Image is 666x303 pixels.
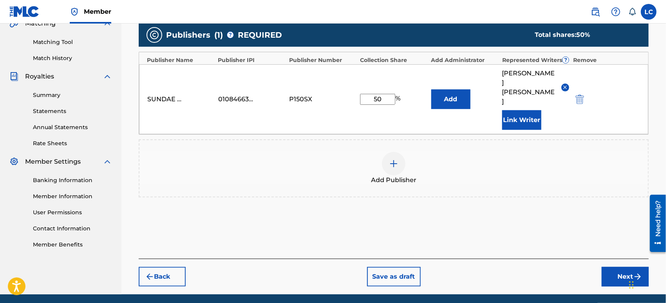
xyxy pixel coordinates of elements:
a: Contact Information [33,225,112,233]
iframe: Resource Center [644,192,666,255]
div: Publisher IPI [218,56,285,64]
a: Rate Sheets [33,139,112,148]
button: Back [139,267,186,287]
a: Public Search [588,4,603,20]
span: Royalties [25,72,54,81]
img: 12a2ab48e56ec057fbd8.svg [576,95,584,104]
button: Save as draft [367,267,421,287]
img: 7ee5dd4eb1f8a8e3ef2f.svg [145,272,154,281]
img: help [611,7,621,16]
a: User Permissions [33,208,112,217]
button: Next [602,267,649,287]
span: % [395,94,402,105]
div: Represented Writers [502,56,569,64]
span: Member [84,7,111,16]
div: Remove [574,56,641,64]
span: Member Settings [25,157,81,166]
iframe: Chat Widget [627,265,666,303]
img: Royalties [9,72,19,81]
img: remove-from-list-button [562,84,568,90]
div: Publisher Number [289,56,356,64]
a: Member Benefits [33,241,112,249]
div: Add Administrator [431,56,498,64]
div: Notifications [628,8,636,16]
div: Collection Share [360,56,427,64]
span: ? [563,57,569,63]
span: REQUIRED [238,29,282,41]
span: [PERSON_NAME] [PERSON_NAME] [502,69,556,106]
div: Help [608,4,624,20]
a: Summary [33,91,112,99]
div: Drag [629,273,634,297]
img: Top Rightsholder [70,7,79,16]
a: Member Information [33,192,112,201]
span: 50 % [577,31,590,38]
img: add [389,159,398,168]
img: Member Settings [9,157,19,166]
a: Statements [33,107,112,115]
a: Matching Tool [33,38,112,46]
img: expand [103,157,112,166]
div: User Menu [641,4,657,20]
button: Add [431,89,471,109]
a: Banking Information [33,176,112,184]
div: Total shares: [535,30,633,40]
img: expand [103,72,112,81]
span: ? [227,32,233,38]
img: Matching [9,19,19,28]
span: Publishers [166,29,210,41]
div: Publisher Name [147,56,214,64]
a: Match History [33,54,112,62]
span: Add Publisher [371,175,416,185]
span: ( 1 ) [214,29,223,41]
img: publishers [150,30,159,40]
img: MLC Logo [9,6,40,17]
img: expand [103,19,112,28]
span: Matching [25,19,56,28]
button: Link Writer [502,110,541,130]
a: Annual Statements [33,123,112,131]
img: search [591,7,600,16]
